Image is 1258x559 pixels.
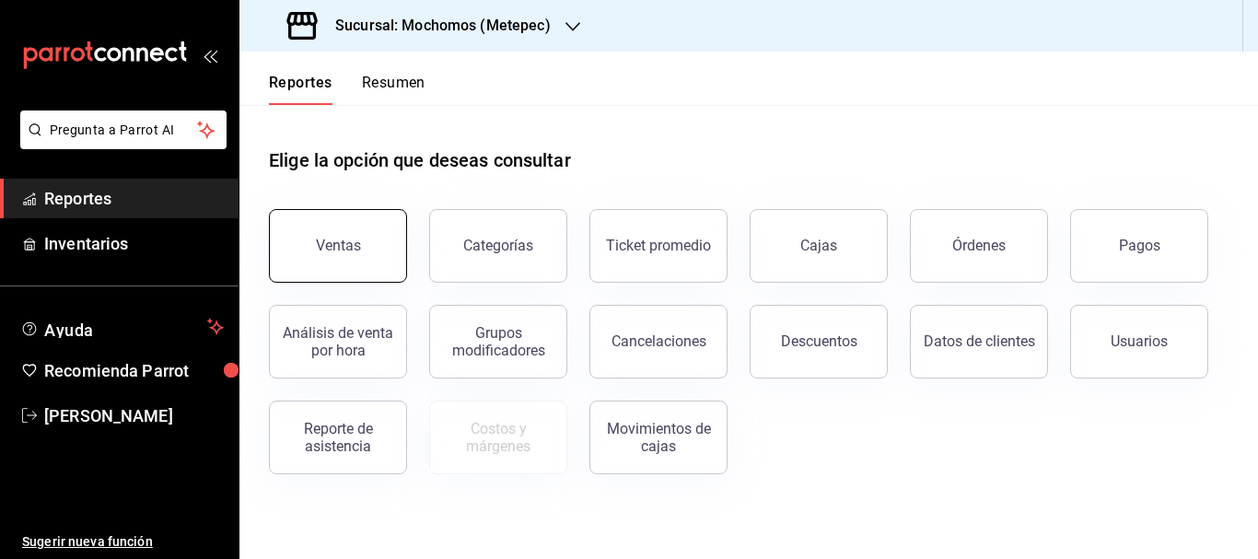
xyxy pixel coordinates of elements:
div: Descuentos [781,332,857,350]
button: Grupos modificadores [429,305,567,378]
div: Ticket promedio [606,237,711,254]
span: Reportes [44,186,224,211]
div: Datos de clientes [924,332,1035,350]
button: Usuarios [1070,305,1208,378]
div: Cajas [800,237,837,254]
div: Grupos modificadores [441,324,555,359]
button: Ticket promedio [589,209,728,283]
button: Análisis de venta por hora [269,305,407,378]
button: Descuentos [750,305,888,378]
span: [PERSON_NAME] [44,403,224,428]
h3: Sucursal: Mochomos (Metepec) [320,15,551,37]
button: Reportes [269,74,332,105]
button: Ventas [269,209,407,283]
span: Inventarios [44,231,224,256]
button: Cajas [750,209,888,283]
button: Reporte de asistencia [269,401,407,474]
button: Pregunta a Parrot AI [20,111,227,149]
div: Pagos [1119,237,1160,254]
a: Pregunta a Parrot AI [13,134,227,153]
button: Movimientos de cajas [589,401,728,474]
div: Reporte de asistencia [281,420,395,455]
span: Ayuda [44,316,200,338]
button: Datos de clientes [910,305,1048,378]
div: Costos y márgenes [441,420,555,455]
div: Usuarios [1111,332,1168,350]
div: Ventas [316,237,361,254]
span: Pregunta a Parrot AI [50,121,198,140]
div: navigation tabs [269,74,425,105]
span: Recomienda Parrot [44,358,224,383]
div: Movimientos de cajas [601,420,716,455]
button: Pagos [1070,209,1208,283]
button: open_drawer_menu [203,48,217,63]
span: Sugerir nueva función [22,532,224,552]
div: Órdenes [952,237,1006,254]
div: Cancelaciones [612,332,706,350]
button: Resumen [362,74,425,105]
button: Órdenes [910,209,1048,283]
button: Cancelaciones [589,305,728,378]
div: Análisis de venta por hora [281,324,395,359]
div: Categorías [463,237,533,254]
h1: Elige la opción que deseas consultar [269,146,571,174]
button: Categorías [429,209,567,283]
button: Contrata inventarios para ver este reporte [429,401,567,474]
